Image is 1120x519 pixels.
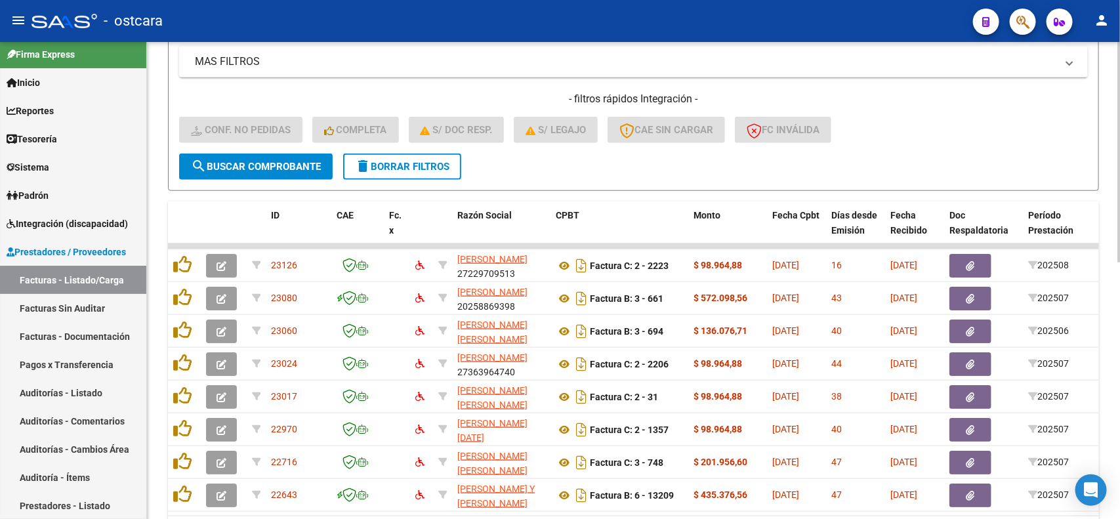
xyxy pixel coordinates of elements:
[457,383,545,411] div: 23319844074
[608,117,725,143] button: CAE SIN CARGAR
[890,260,917,270] span: [DATE]
[1075,474,1107,506] div: Open Intercom Messenger
[573,419,590,440] i: Descargar documento
[179,117,302,143] button: Conf. no pedidas
[1028,358,1069,369] span: 202507
[556,210,579,220] span: CPBT
[271,489,297,500] span: 22643
[457,352,528,363] span: [PERSON_NAME]
[590,293,663,304] strong: Factura B: 3 - 661
[331,201,384,259] datatable-header-cell: CAE
[1094,12,1110,28] mat-icon: person
[890,293,917,303] span: [DATE]
[457,385,528,411] span: [PERSON_NAME] [PERSON_NAME]
[271,391,297,402] span: 23017
[573,485,590,506] i: Descargar documento
[457,318,545,345] div: 27257954469
[1028,210,1073,236] span: Período Prestación
[944,201,1023,259] datatable-header-cell: Doc Respaldatoria
[885,201,944,259] datatable-header-cell: Fecha Recibido
[772,260,799,270] span: [DATE]
[590,457,663,468] strong: Factura C: 3 - 748
[590,359,669,369] strong: Factura C: 2 - 2206
[772,358,799,369] span: [DATE]
[573,321,590,342] i: Descargar documento
[772,325,799,336] span: [DATE]
[271,325,297,336] span: 23060
[7,217,128,231] span: Integración (discapacidad)
[457,252,545,280] div: 27229709513
[271,260,297,270] span: 23126
[179,92,1088,106] h4: - filtros rápidos Integración -
[191,158,207,174] mat-icon: search
[772,293,799,303] span: [DATE]
[767,201,826,259] datatable-header-cell: Fecha Cpbt
[694,457,747,467] strong: $ 201.956,60
[550,201,688,259] datatable-header-cell: CPBT
[195,54,1056,69] mat-panel-title: MAS FILTROS
[1028,293,1069,303] span: 202507
[1028,489,1069,500] span: 202507
[831,391,842,402] span: 38
[590,392,658,402] strong: Factura C: 2 - 31
[7,104,54,118] span: Reportes
[831,424,842,434] span: 40
[590,490,674,501] strong: Factura B: 6 - 13209
[457,254,528,264] span: [PERSON_NAME]
[104,7,163,35] span: - ostcara
[7,47,75,62] span: Firma Express
[457,285,545,312] div: 20258869398
[1028,260,1069,270] span: 202508
[831,358,842,369] span: 44
[179,46,1088,77] mat-expansion-panel-header: MAS FILTROS
[890,358,917,369] span: [DATE]
[772,457,799,467] span: [DATE]
[831,489,842,500] span: 47
[826,201,885,259] datatable-header-cell: Días desde Emisión
[7,245,126,259] span: Prestadores / Proveedores
[457,416,545,444] div: 27316830493
[590,326,663,337] strong: Factura B: 3 - 694
[324,124,387,136] span: Completa
[457,482,545,509] div: 30710833644
[355,158,371,174] mat-icon: delete
[573,288,590,309] i: Descargar documento
[457,418,528,444] span: [PERSON_NAME][DATE]
[619,124,713,136] span: CAE SIN CARGAR
[831,293,842,303] span: 43
[271,210,280,220] span: ID
[7,160,49,175] span: Sistema
[694,424,742,434] strong: $ 98.964,88
[337,210,354,220] span: CAE
[831,260,842,270] span: 16
[421,124,493,136] span: S/ Doc Resp.
[271,293,297,303] span: 23080
[452,201,550,259] datatable-header-cell: Razón Social
[457,210,512,220] span: Razón Social
[772,391,799,402] span: [DATE]
[271,358,297,369] span: 23024
[7,188,49,203] span: Padrón
[694,358,742,369] strong: $ 98.964,88
[573,354,590,375] i: Descargar documento
[772,489,799,500] span: [DATE]
[1023,201,1095,259] datatable-header-cell: Período Prestación
[590,260,669,271] strong: Factura C: 2 - 2223
[890,391,917,402] span: [DATE]
[890,424,917,434] span: [DATE]
[772,210,819,220] span: Fecha Cpbt
[772,424,799,434] span: [DATE]
[831,210,877,236] span: Días desde Emisión
[457,320,528,345] span: [PERSON_NAME] [PERSON_NAME]
[179,154,333,180] button: Buscar Comprobante
[457,451,528,476] span: [PERSON_NAME] [PERSON_NAME]
[7,132,57,146] span: Tesorería
[409,117,505,143] button: S/ Doc Resp.
[890,489,917,500] span: [DATE]
[735,117,831,143] button: FC Inválida
[694,260,742,270] strong: $ 98.964,88
[573,452,590,473] i: Descargar documento
[457,350,545,378] div: 27363964740
[694,489,747,500] strong: $ 435.376,56
[191,161,321,173] span: Buscar Comprobante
